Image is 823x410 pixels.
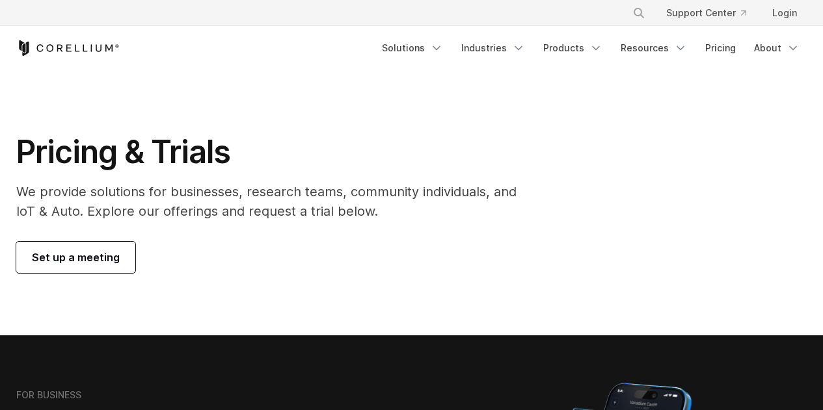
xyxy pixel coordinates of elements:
[16,40,120,56] a: Corellium Home
[16,182,535,221] p: We provide solutions for businesses, research teams, community individuals, and IoT & Auto. Explo...
[374,36,451,60] a: Solutions
[617,1,807,25] div: Navigation Menu
[613,36,695,60] a: Resources
[746,36,807,60] a: About
[535,36,610,60] a: Products
[32,250,120,265] span: Set up a meeting
[16,242,135,273] a: Set up a meeting
[627,1,651,25] button: Search
[16,389,81,401] h6: FOR BUSINESS
[656,1,757,25] a: Support Center
[374,36,807,60] div: Navigation Menu
[16,133,535,172] h1: Pricing & Trials
[762,1,807,25] a: Login
[453,36,533,60] a: Industries
[697,36,744,60] a: Pricing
